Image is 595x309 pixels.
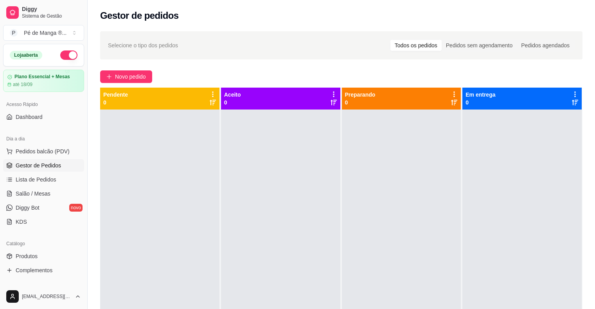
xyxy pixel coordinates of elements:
button: Novo pedido [100,70,152,83]
a: Salão / Mesas [3,187,84,200]
a: Dashboard [3,111,84,123]
span: Sistema de Gestão [22,13,81,19]
span: Produtos [16,252,38,260]
div: Todos os pedidos [390,40,442,51]
p: Pendente [103,91,128,99]
span: KDS [16,218,27,226]
a: Lista de Pedidos [3,173,84,186]
button: Alterar Status [60,50,77,60]
a: Produtos [3,250,84,262]
a: Complementos [3,264,84,277]
article: Plano Essencial + Mesas [14,74,70,80]
p: 0 [345,99,376,106]
div: Pedidos agendados [517,40,574,51]
span: Gestor de Pedidos [16,162,61,169]
p: 0 [466,99,495,106]
h2: Gestor de pedidos [100,9,179,22]
span: plus [106,74,112,79]
a: KDS [3,216,84,228]
button: [EMAIL_ADDRESS][DOMAIN_NAME] [3,287,84,306]
span: Salão / Mesas [16,190,50,198]
span: Dashboard [16,113,43,121]
span: Pedidos balcão (PDV) [16,147,70,155]
span: Selecione o tipo dos pedidos [108,41,178,50]
span: Lista de Pedidos [16,176,56,183]
button: Select a team [3,25,84,41]
p: Em entrega [466,91,495,99]
span: Diggy Bot [16,204,40,212]
p: 0 [103,99,128,106]
div: Loja aberta [10,51,42,59]
p: Preparando [345,91,376,99]
span: Complementos [16,266,52,274]
a: Plano Essencial + Mesasaté 18/09 [3,70,84,92]
div: Catálogo [3,237,84,250]
div: Pedidos sem agendamento [442,40,517,51]
button: Pedidos balcão (PDV) [3,145,84,158]
div: Dia a dia [3,133,84,145]
span: [EMAIL_ADDRESS][DOMAIN_NAME] [22,293,72,300]
span: P [10,29,18,37]
a: Gestor de Pedidos [3,159,84,172]
div: Acesso Rápido [3,98,84,111]
span: Diggy [22,6,81,13]
span: Novo pedido [115,72,146,81]
a: Diggy Botnovo [3,201,84,214]
a: DiggySistema de Gestão [3,3,84,22]
article: até 18/09 [13,81,32,88]
div: Pé de Manga ® ... [24,29,67,37]
p: 0 [224,99,241,106]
